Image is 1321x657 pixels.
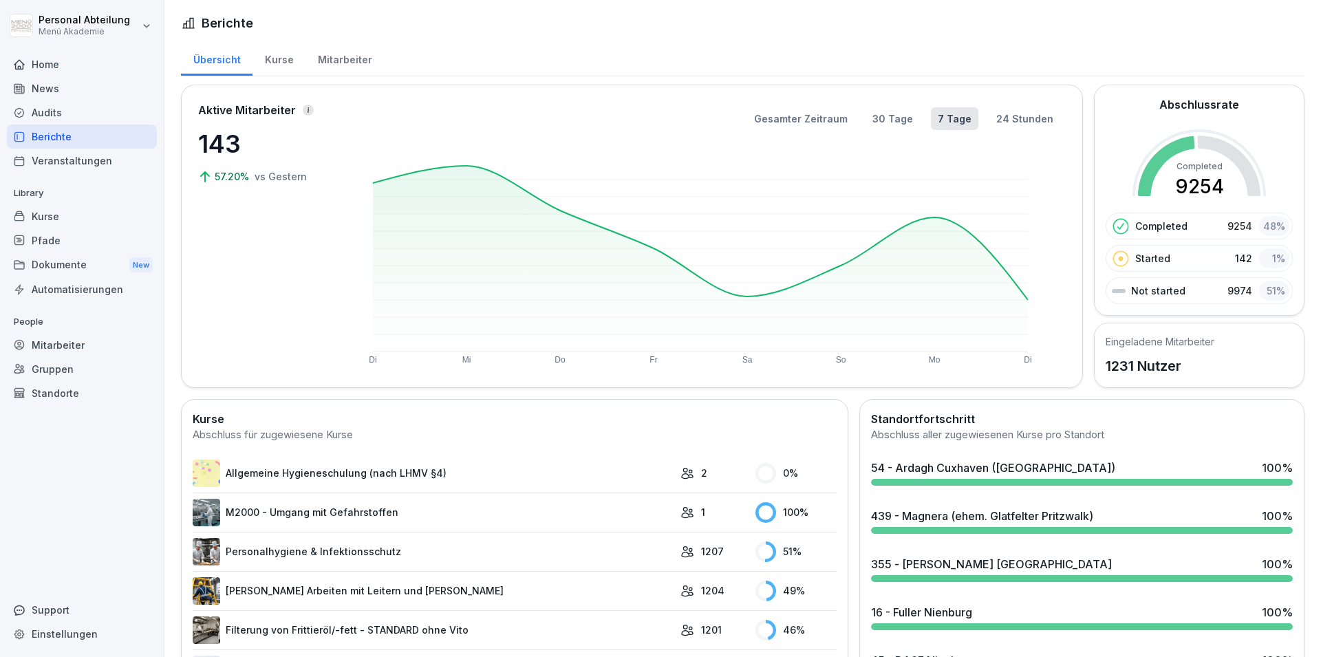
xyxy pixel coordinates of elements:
div: 1 % [1259,248,1289,268]
p: 2 [701,466,707,480]
p: 1 [701,505,705,519]
div: Abschluss für zugewiesene Kurse [193,427,837,443]
p: Menü Akademie [39,27,130,36]
div: Abschluss aller zugewiesenen Kurse pro Standort [871,427,1293,443]
h2: Standortfortschritt [871,411,1293,427]
p: 1201 [701,623,722,637]
a: Mitarbeiter [7,333,157,357]
div: 48 % [1259,216,1289,236]
text: Mo [929,355,941,365]
div: 439 - Magnera (ehem. Glatfelter Pritzwalk) [871,508,1093,524]
p: 1204 [701,583,724,598]
button: 30 Tage [866,107,920,130]
img: vpawdafatbtp6pvh59m2s6jm.png [193,460,220,487]
text: Mi [462,355,471,365]
a: Filterung von Frittieröl/-fett - STANDARD ohne Vito [193,616,674,644]
text: Do [555,355,566,365]
div: Support [7,598,157,622]
p: Aktive Mitarbeiter [198,102,296,118]
a: 54 - Ardagh Cuxhaven ([GEOGRAPHIC_DATA])100% [866,454,1298,491]
a: Berichte [7,125,157,149]
div: 54 - Ardagh Cuxhaven ([GEOGRAPHIC_DATA]) [871,460,1115,476]
a: News [7,76,157,100]
div: Dokumente [7,252,157,278]
img: v7bxruicv7vvt4ltkcopmkzf.png [193,577,220,605]
p: 143 [198,125,336,162]
p: 142 [1235,251,1252,266]
p: 9974 [1227,283,1252,298]
a: 16 - Fuller Nienburg100% [866,599,1298,636]
div: 51 % [755,541,837,562]
div: 16 - Fuller Nienburg [871,604,972,621]
div: 0 % [755,463,837,484]
a: [PERSON_NAME] Arbeiten mit Leitern und [PERSON_NAME] [193,577,674,605]
div: 100 % [1262,604,1293,621]
a: Übersicht [181,41,253,76]
div: 51 % [1259,281,1289,301]
div: 100 % [1262,508,1293,524]
a: Standorte [7,381,157,405]
text: Di [369,355,376,365]
div: 100 % [1262,556,1293,572]
a: DokumenteNew [7,252,157,278]
a: Veranstaltungen [7,149,157,173]
a: Einstellungen [7,622,157,646]
a: Pfade [7,228,157,252]
h5: Eingeladene Mitarbeiter [1106,334,1214,349]
h2: Kurse [193,411,837,427]
p: Completed [1135,219,1188,233]
p: 1207 [701,544,724,559]
div: 49 % [755,581,837,601]
a: Kurse [7,204,157,228]
div: 100 % [1262,460,1293,476]
a: Automatisierungen [7,277,157,301]
a: Gruppen [7,357,157,381]
a: Allgemeine Hygieneschulung (nach LHMV §4) [193,460,674,487]
div: 100 % [755,502,837,523]
p: 57.20% [215,169,252,184]
text: Di [1024,355,1031,365]
text: Fr [649,355,657,365]
a: Personalhygiene & Infektionsschutz [193,538,674,566]
a: 439 - Magnera (ehem. Glatfelter Pritzwalk)100% [866,502,1298,539]
img: lnrteyew03wyeg2dvomajll7.png [193,616,220,644]
a: 355 - [PERSON_NAME] [GEOGRAPHIC_DATA]100% [866,550,1298,588]
p: Started [1135,251,1170,266]
p: Personal Abteilung [39,14,130,26]
img: tq1iwfpjw7gb8q143pboqzza.png [193,538,220,566]
button: Gesamter Zeitraum [747,107,855,130]
h1: Berichte [202,14,253,32]
a: Mitarbeiter [305,41,384,76]
img: dssva556e3cgduke16rcbj2v.png [193,499,220,526]
a: Kurse [253,41,305,76]
p: vs Gestern [255,169,307,184]
div: New [129,257,153,273]
a: Home [7,52,157,76]
button: 24 Stunden [989,107,1060,130]
a: Audits [7,100,157,125]
p: 9254 [1227,219,1252,233]
div: 355 - [PERSON_NAME] [GEOGRAPHIC_DATA] [871,556,1112,572]
div: 46 % [755,620,837,640]
p: People [7,311,157,333]
p: 1231 Nutzer [1106,356,1214,376]
p: Not started [1131,283,1185,298]
text: So [836,355,846,365]
a: M2000 - Umgang mit Gefahrstoffen [193,499,674,526]
p: Library [7,182,157,204]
